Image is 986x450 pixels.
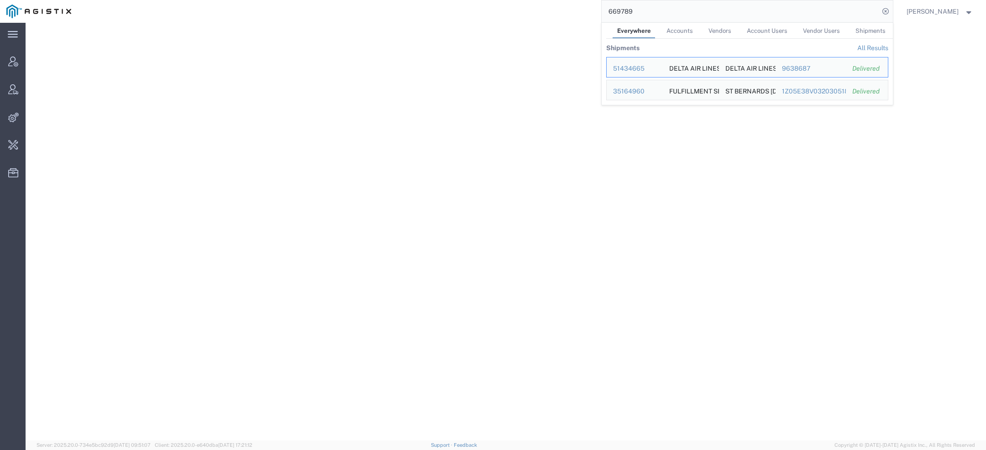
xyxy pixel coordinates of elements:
[613,64,656,73] div: 51434665
[725,80,769,100] div: ST BERNARDS CATHOLIC
[781,64,839,73] div: 9638687
[606,39,893,105] table: Search Results
[725,57,769,77] div: DELTA AIR LINES
[26,23,986,440] iframe: FS Legacy Container
[602,0,879,22] input: Search for shipment number, reference number
[666,27,693,34] span: Accounts
[852,87,881,96] div: Delivered
[37,442,151,448] span: Server: 2025.20.0-734e5bc92d9
[218,442,252,448] span: [DATE] 17:21:12
[155,442,252,448] span: Client: 2025.20.0-e640dba
[454,442,477,448] a: Feedback
[834,441,975,449] span: Copyright © [DATE]-[DATE] Agistix Inc., All Rights Reserved
[855,27,886,34] span: Shipments
[617,27,651,34] span: Everywhere
[857,44,888,52] a: View all shipments found by criterion
[6,5,71,18] img: logo
[906,6,974,17] button: [PERSON_NAME]
[613,87,656,96] div: 35164960
[803,27,840,34] span: Vendor Users
[907,6,959,16] span: Kaitlyn Hostetler
[708,27,731,34] span: Vendors
[852,64,881,73] div: Delivered
[114,442,151,448] span: [DATE] 09:51:07
[781,87,839,96] div: 1Z05E38V0320305188
[669,80,713,100] div: FULFILLMENT SERVICES
[431,442,454,448] a: Support
[747,27,787,34] span: Account Users
[669,57,713,77] div: DELTA AIR LINES INC CARGO
[606,39,640,57] th: Shipments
